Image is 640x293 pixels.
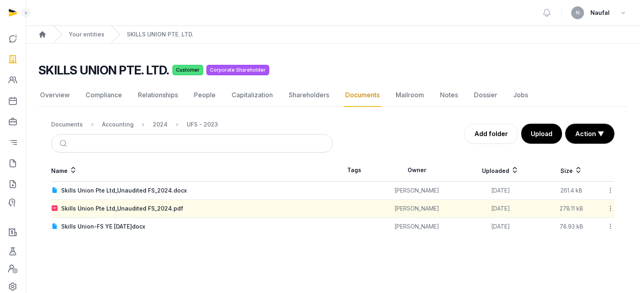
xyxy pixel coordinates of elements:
a: Notes [438,84,460,107]
a: People [192,84,217,107]
h2: SKILLS UNION PTE. LTD. [38,63,169,77]
div: 2024 [153,120,168,128]
span: Naufal [590,8,610,18]
a: Relationships [136,84,180,107]
div: Skills Union Pte Ltd_Unaudited FS_2024.pdf [61,205,183,213]
td: [PERSON_NAME] [376,200,458,218]
a: Documents [344,84,381,107]
div: Skills Union Pte Ltd_Unaudited FS_2024.docx [61,187,187,195]
div: Accounting [102,120,134,128]
a: Your entities [69,30,104,38]
a: Add folder [464,124,518,144]
nav: Tabs [38,84,627,107]
a: Capitalization [230,84,274,107]
span: [DATE] [491,187,510,194]
th: Size [542,159,600,182]
nav: Breadcrumb [26,26,640,44]
span: N [576,10,580,15]
div: Skills Union-FS YE [DATE]docx [61,223,145,231]
button: Submit [55,134,74,152]
td: [PERSON_NAME] [376,218,458,236]
a: SKILLS UNION PTE. LTD. [127,30,194,38]
th: Name [51,159,333,182]
td: 261.4 kB [542,182,600,200]
a: Overview [38,84,71,107]
div: UFS - 2023 [187,120,218,128]
td: [PERSON_NAME] [376,182,458,200]
span: Customer [172,65,203,75]
th: Tags [333,159,376,182]
span: [DATE] [491,223,510,230]
button: Action ▼ [566,124,614,143]
a: Mailroom [394,84,426,107]
a: Compliance [84,84,124,107]
button: N [571,6,584,19]
nav: Breadcrumb [51,115,333,134]
a: Shareholders [287,84,331,107]
td: 78.93 kB [542,218,600,236]
a: Jobs [512,84,530,107]
th: Uploaded [458,159,542,182]
img: document.svg [52,223,58,230]
a: Dossier [472,84,499,107]
div: Documents [51,120,83,128]
button: Upload [521,124,562,144]
img: pdf.svg [52,205,58,212]
th: Owner [376,159,458,182]
span: [DATE] [491,205,510,212]
img: document.svg [52,187,58,194]
td: 278.11 kB [542,200,600,218]
span: Corporate Shareholder [206,65,269,75]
